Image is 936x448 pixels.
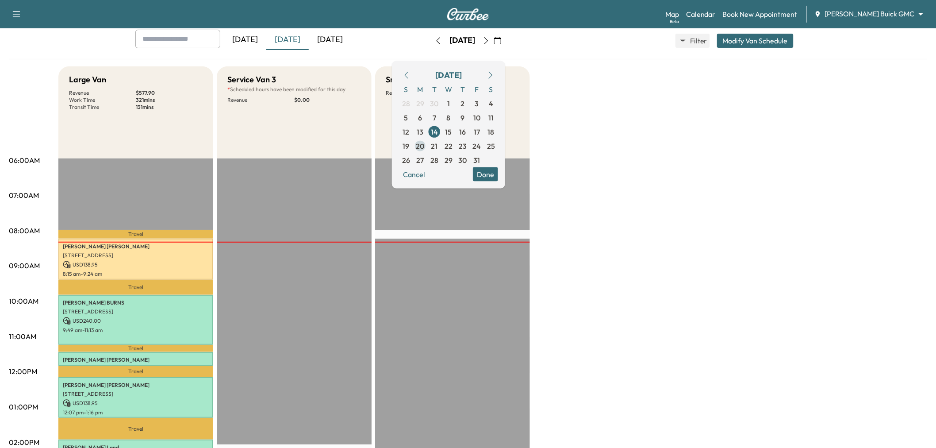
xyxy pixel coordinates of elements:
[418,112,422,123] span: 6
[404,112,408,123] span: 5
[473,112,480,123] span: 10
[63,365,209,372] p: [STREET_ADDRESS][PERSON_NAME]
[402,154,410,165] span: 26
[460,126,466,137] span: 16
[63,327,209,334] p: 9:49 am - 11:13 am
[386,73,422,86] h5: Small Van
[459,154,467,165] span: 30
[227,73,276,86] h5: Service Van 3
[433,112,436,123] span: 7
[430,154,438,165] span: 28
[399,167,429,181] button: Cancel
[309,30,351,50] div: [DATE]
[461,98,465,108] span: 2
[294,97,361,104] p: $ 0.00
[470,82,484,96] span: F
[9,296,38,306] p: 10:00AM
[825,9,915,19] span: [PERSON_NAME] Buick GMC
[63,308,209,315] p: [STREET_ADDRESS]
[136,104,203,111] p: 131 mins
[447,112,451,123] span: 8
[136,89,203,97] p: $ 577.90
[63,317,209,325] p: USD 240.00
[63,399,209,407] p: USD 138.95
[474,126,480,137] span: 17
[224,30,266,50] div: [DATE]
[461,112,465,123] span: 9
[227,86,361,93] p: Scheduled hours have been modified for this day
[445,140,453,151] span: 22
[58,280,213,295] p: Travel
[136,97,203,104] p: 321 mins
[473,167,498,181] button: Done
[9,366,37,377] p: 12:00PM
[474,154,480,165] span: 31
[447,98,450,108] span: 1
[402,98,410,108] span: 28
[459,140,467,151] span: 23
[488,112,494,123] span: 11
[9,260,40,271] p: 09:00AM
[427,82,441,96] span: T
[413,82,427,96] span: M
[386,89,453,97] p: Revenue
[63,252,209,259] p: [STREET_ADDRESS]
[63,243,209,250] p: [PERSON_NAME] [PERSON_NAME]
[475,98,479,108] span: 3
[399,82,413,96] span: S
[449,35,475,46] div: [DATE]
[417,126,424,137] span: 13
[441,82,456,96] span: W
[489,98,493,108] span: 4
[430,98,439,108] span: 30
[63,382,209,389] p: [PERSON_NAME] [PERSON_NAME]
[717,34,794,48] button: Modify Van Schedule
[447,8,489,20] img: Curbee Logo
[9,190,39,201] p: 07:00AM
[63,390,209,398] p: [STREET_ADDRESS]
[69,97,136,104] p: Work Time
[416,98,424,108] span: 29
[63,299,209,306] p: [PERSON_NAME] BURNS
[9,437,39,448] p: 02:00PM
[690,35,706,46] span: Filter
[487,140,495,151] span: 25
[69,73,106,86] h5: Large Van
[58,366,213,377] p: Travel
[675,34,710,48] button: Filter
[417,154,424,165] span: 27
[9,331,36,342] p: 11:00AM
[723,9,798,19] a: Book New Appointment
[227,97,294,104] p: Revenue
[63,270,209,278] p: 8:15 am - 9:24 am
[63,261,209,269] p: USD 138.95
[431,140,438,151] span: 21
[58,345,213,352] p: Travel
[9,402,38,412] p: 01:00PM
[445,154,453,165] span: 29
[403,126,410,137] span: 12
[456,82,470,96] span: T
[58,230,213,239] p: Travel
[63,409,209,416] p: 12:07 pm - 1:16 pm
[9,225,40,236] p: 08:00AM
[58,418,213,439] p: Travel
[670,18,679,25] div: Beta
[69,104,136,111] p: Transit Time
[69,89,136,97] p: Revenue
[473,140,481,151] span: 24
[416,140,425,151] span: 20
[9,155,40,166] p: 06:00AM
[403,140,410,151] span: 19
[63,356,209,363] p: [PERSON_NAME] [PERSON_NAME]
[266,30,309,50] div: [DATE]
[665,9,679,19] a: MapBeta
[484,82,498,96] span: S
[445,126,452,137] span: 15
[435,69,462,81] div: [DATE]
[686,9,716,19] a: Calendar
[431,126,438,137] span: 14
[488,126,495,137] span: 18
